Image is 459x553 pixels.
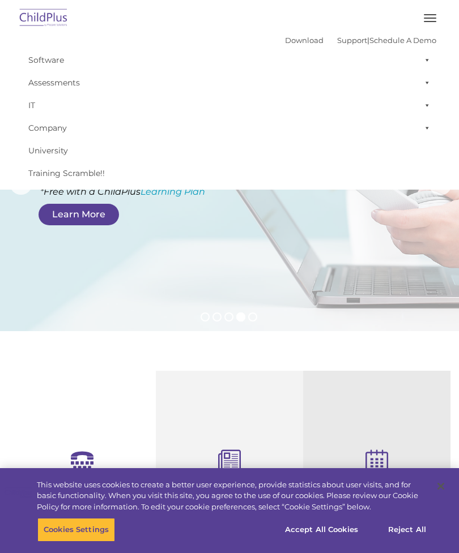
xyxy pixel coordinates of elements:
[39,204,119,225] a: Learn More
[23,71,436,94] a: Assessments
[37,518,115,542] button: Cookies Settings
[337,36,367,45] a: Support
[23,162,436,185] a: Training Scramble!!
[372,518,443,542] button: Reject All
[17,5,70,32] img: ChildPlus by Procare Solutions
[369,36,436,45] a: Schedule A Demo
[141,186,205,197] a: Learning Plan
[23,94,436,117] a: IT
[279,518,364,542] button: Accept All Cookies
[285,36,324,45] a: Download
[23,139,436,162] a: University
[37,479,427,513] div: This website uses cookies to create a better user experience, provide statistics about user visit...
[285,36,436,45] font: |
[428,474,453,499] button: Close
[23,117,436,139] a: Company
[23,49,436,71] a: Software
[40,185,257,199] rs-layer: *Free with a ChildPlus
